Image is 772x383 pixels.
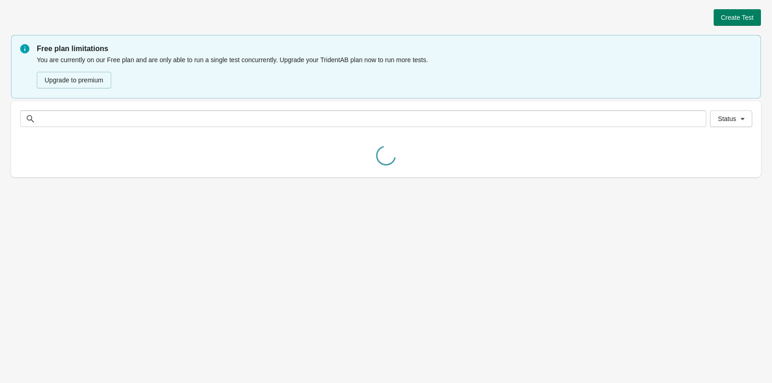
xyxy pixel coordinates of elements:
[714,9,761,26] button: Create Test
[710,110,752,127] button: Status
[37,43,752,54] p: Free plan limitations
[718,115,736,122] span: Status
[37,72,111,88] button: Upgrade to premium
[721,14,754,21] span: Create Test
[37,54,752,89] div: You are currently on our Free plan and are only able to run a single test concurrently. Upgrade y...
